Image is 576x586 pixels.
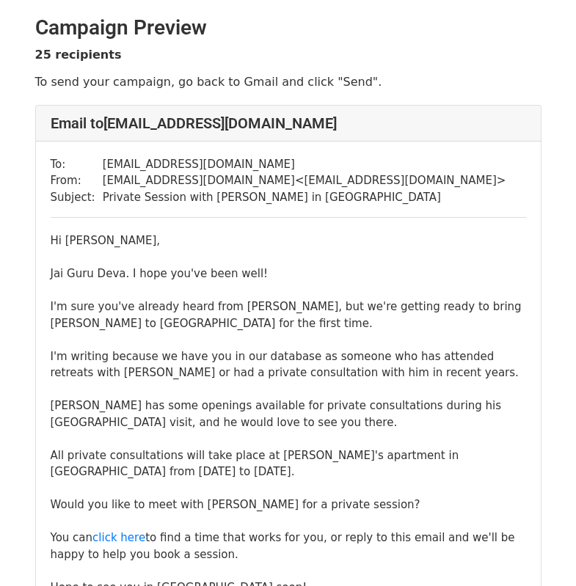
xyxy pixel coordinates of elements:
[103,172,506,189] td: [EMAIL_ADDRESS][DOMAIN_NAME] < [EMAIL_ADDRESS][DOMAIN_NAME] >
[51,189,103,206] td: Subject:
[51,172,103,189] td: From:
[103,189,506,206] td: Private Session with [PERSON_NAME] in [GEOGRAPHIC_DATA]
[92,531,145,544] a: click here
[35,48,122,62] strong: 25 recipients
[35,15,542,40] h2: Campaign Preview
[103,156,506,173] td: [EMAIL_ADDRESS][DOMAIN_NAME]
[51,156,103,173] td: To:
[35,74,542,89] p: To send your campaign, go back to Gmail and click "Send".
[51,114,526,132] h4: Email to [EMAIL_ADDRESS][DOMAIN_NAME]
